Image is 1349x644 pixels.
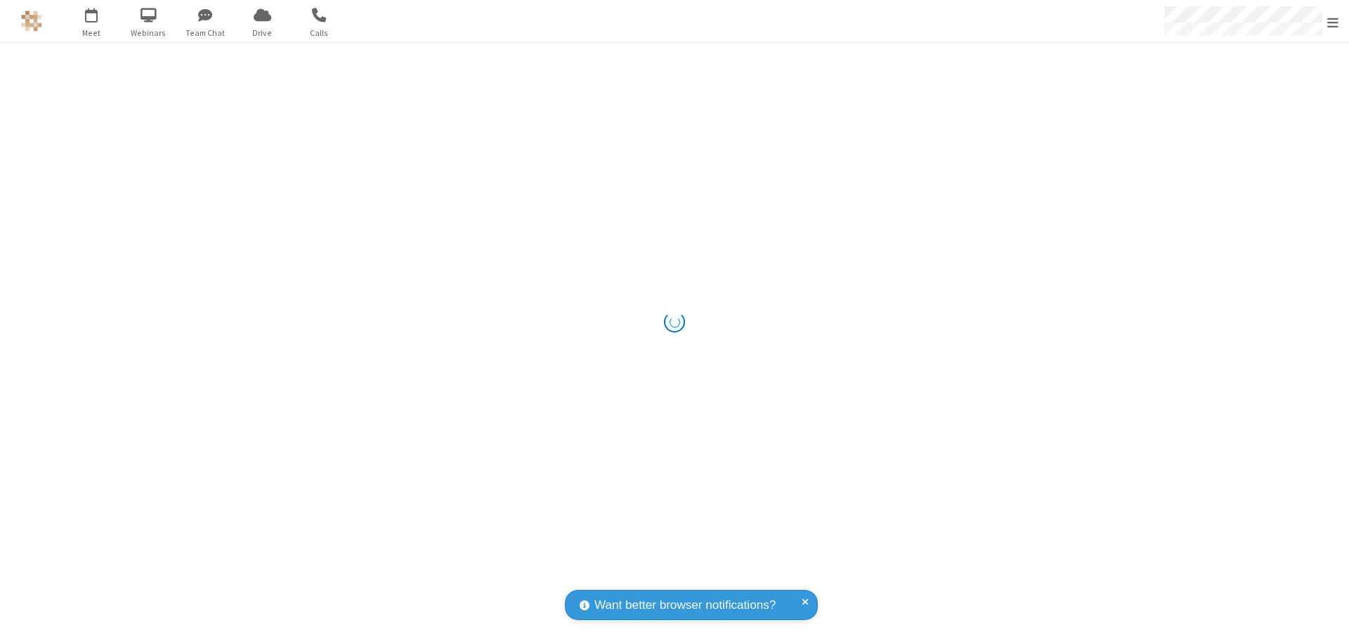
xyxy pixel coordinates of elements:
[236,27,289,39] span: Drive
[179,27,232,39] span: Team Chat
[21,11,42,32] img: QA Selenium DO NOT DELETE OR CHANGE
[122,27,175,39] span: Webinars
[594,596,776,614] span: Want better browser notifications?
[65,27,118,39] span: Meet
[293,27,346,39] span: Calls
